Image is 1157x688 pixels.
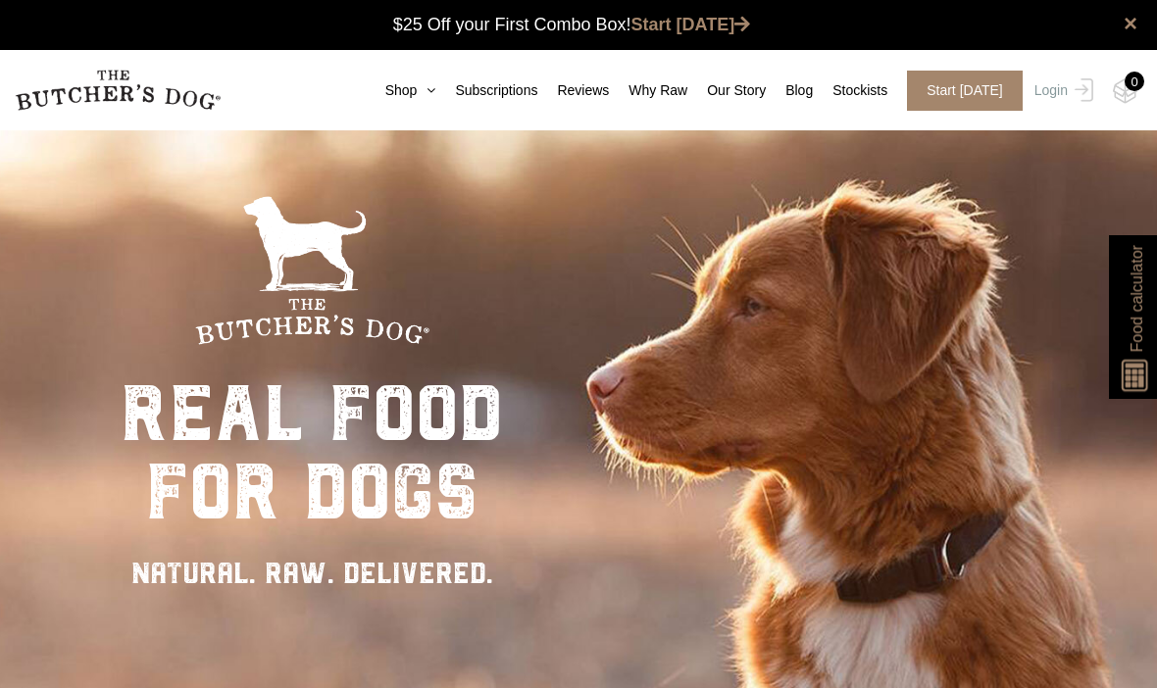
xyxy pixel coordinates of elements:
span: Food calculator [1125,245,1148,352]
a: Subscriptions [435,80,537,101]
a: Shop [366,80,436,101]
a: Why Raw [609,80,687,101]
a: Start [DATE] [631,15,751,34]
div: 0 [1125,72,1144,91]
a: Our Story [687,80,766,101]
span: Start [DATE] [907,71,1023,111]
a: Blog [766,80,813,101]
img: TBD_Cart-Empty.png [1113,78,1137,104]
a: Reviews [537,80,609,101]
a: Start [DATE] [887,71,1030,111]
div: NATURAL. RAW. DELIVERED. [121,551,503,595]
div: real food for dogs [121,374,503,531]
a: close [1124,12,1137,35]
a: Login [1030,71,1093,111]
a: Stockists [813,80,887,101]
